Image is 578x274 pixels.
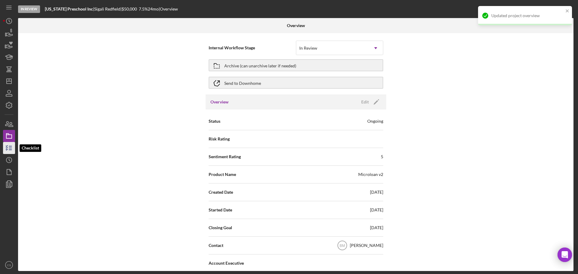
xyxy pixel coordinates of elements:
[209,207,232,213] span: Started Date
[350,242,383,248] div: [PERSON_NAME]
[209,59,383,71] button: Archive (can unarchive later if needed)
[45,6,93,11] b: [US_STATE] Preschool Inc
[361,97,369,106] div: Edit
[370,207,383,213] div: [DATE]
[209,154,241,160] span: Sentiment Rating
[209,45,296,51] span: Internal Workflow Stage
[3,259,15,271] button: CS
[224,77,261,88] div: Send to Downhome
[358,97,381,106] button: Edit
[18,5,40,13] div: In Review
[94,7,122,11] div: Sigali Redfield |
[358,171,383,177] div: Microloan v2
[370,189,383,195] div: [DATE]
[209,118,220,124] span: Status
[159,7,178,11] div: | Overview
[45,7,94,11] div: |
[209,242,223,248] span: Contact
[209,260,244,266] span: Account Executive
[7,263,11,267] text: CS
[370,225,383,231] div: [DATE]
[299,46,317,51] div: In Review
[209,171,236,177] span: Product Name
[224,60,296,71] div: Archive (can unarchive later if needed)
[209,136,230,142] span: Risk Rating
[367,118,383,124] div: Ongoing
[381,154,383,160] div: 5
[340,244,345,248] text: BM
[139,7,148,11] div: 7.5 %
[565,8,570,14] button: close
[209,77,383,89] button: Send to Downhome
[209,189,233,195] span: Created Date
[491,13,564,18] div: Updated project overview
[558,248,572,262] div: Open Intercom Messenger
[209,225,232,231] span: Closing Goal
[122,6,137,11] span: $50,000
[287,23,305,28] b: Overview
[148,7,159,11] div: 24 mo
[210,99,228,105] h3: Overview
